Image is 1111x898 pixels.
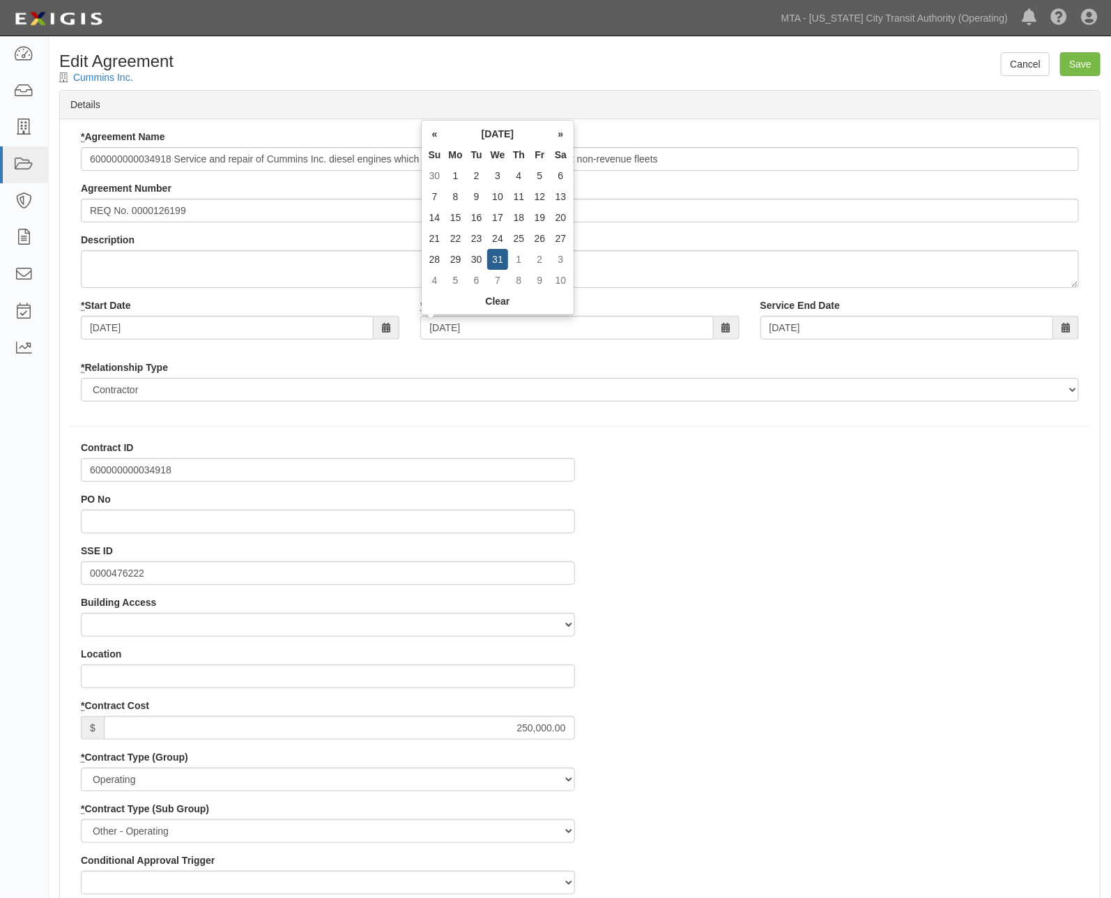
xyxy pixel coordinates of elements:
td: 13 [550,186,571,207]
div: Details [60,91,1100,119]
label: Agreement Name [81,130,165,144]
td: 15 [445,207,466,228]
td: 3 [487,165,509,186]
td: 2 [529,249,550,270]
label: Conditional Approval Trigger [81,853,215,867]
label: SSE ID [81,544,113,558]
a: Cancel [1001,52,1050,76]
td: 28 [424,249,445,270]
td: 11 [508,186,529,207]
th: Tu [466,144,487,165]
td: 10 [550,270,571,291]
label: Service End Date [760,298,840,312]
label: Start Date [81,298,131,312]
td: 12 [529,186,550,207]
td: 4 [508,165,529,186]
label: Location [81,647,121,661]
td: 26 [529,228,550,249]
td: 31 [487,249,509,270]
td: 18 [508,207,529,228]
td: 3 [550,249,571,270]
th: Su [424,144,445,165]
label: Agreement Number [81,181,171,195]
abbr: required [81,300,84,311]
td: 14 [424,207,445,228]
td: 10 [487,186,509,207]
td: 7 [424,186,445,207]
abbr: required [81,803,84,814]
span: $ [81,716,104,740]
td: 1 [508,249,529,270]
td: 6 [466,270,487,291]
th: [DATE] [445,123,551,144]
a: MTA - [US_STATE] City Transit Authority (Operating) [774,4,1015,32]
input: Save [1060,52,1101,76]
td: 30 [424,165,445,186]
a: Cummins Inc. [73,72,133,83]
td: 17 [487,207,509,228]
label: Description [81,233,135,247]
td: 29 [445,249,466,270]
td: 19 [529,207,550,228]
td: 30 [466,249,487,270]
td: 21 [424,228,445,249]
abbr: required [81,362,84,373]
td: 7 [487,270,509,291]
label: Contract Type (Group) [81,750,188,764]
input: MM/DD/YYYY [760,316,1053,340]
th: Fr [529,144,550,165]
td: 5 [529,165,550,186]
abbr: required [81,752,84,763]
abbr: required [81,131,84,142]
input: MM/DD/YYYY [420,316,713,340]
td: 16 [466,207,487,228]
td: 6 [550,165,571,186]
h1: Edit Agreement [59,52,1101,70]
label: Contract Type (Sub Group) [81,802,209,816]
i: Help Center - Complianz [1050,10,1067,26]
th: Mo [445,144,466,165]
abbr: required [81,700,84,711]
td: 27 [550,228,571,249]
td: 8 [445,186,466,207]
td: 25 [508,228,529,249]
th: « [424,123,445,144]
td: 20 [550,207,571,228]
label: Contract ID [81,441,133,455]
th: Sa [550,144,571,165]
td: 24 [487,228,509,249]
input: MM/DD/YYYY [81,316,374,340]
label: Building Access [81,595,156,609]
td: 22 [445,228,466,249]
td: 9 [529,270,550,291]
th: We [487,144,509,165]
td: 23 [466,228,487,249]
label: Relationship Type [81,360,168,374]
img: logo-5460c22ac91f19d4615b14bd174203de0afe785f0fc80cf4dbbc73dc1793850b.png [10,6,107,31]
th: Clear [424,291,572,312]
td: 5 [445,270,466,291]
td: 8 [508,270,529,291]
td: 2 [466,165,487,186]
td: 1 [445,165,466,186]
label: Contract Cost [81,699,149,713]
label: PO No [81,492,111,506]
td: 4 [424,270,445,291]
th: Th [508,144,529,165]
th: » [550,123,571,144]
td: 9 [466,186,487,207]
